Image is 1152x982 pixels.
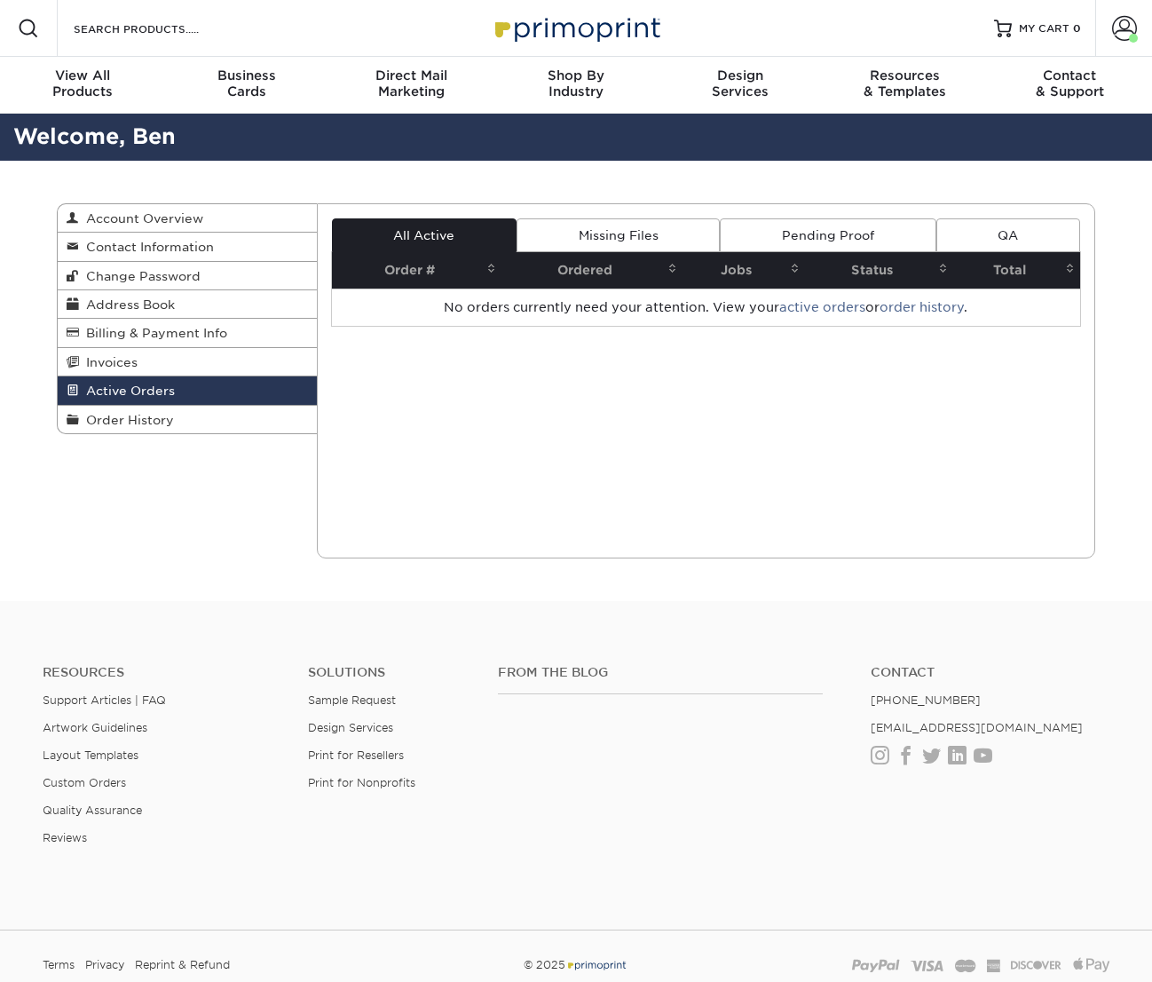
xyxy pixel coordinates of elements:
[308,665,471,680] h4: Solutions
[936,218,1080,252] a: QA
[953,252,1080,289] th: Total
[565,958,627,971] img: Primoprint
[871,721,1083,734] a: [EMAIL_ADDRESS][DOMAIN_NAME]
[72,18,245,39] input: SEARCH PRODUCTS.....
[58,290,317,319] a: Address Book
[164,67,328,99] div: Cards
[779,300,865,314] a: active orders
[880,300,964,314] a: order history
[517,218,720,252] a: Missing Files
[823,67,987,99] div: & Templates
[871,665,1109,680] a: Contact
[43,804,142,817] a: Quality Assurance
[659,67,823,99] div: Services
[823,57,987,114] a: Resources& Templates
[79,211,203,226] span: Account Overview
[332,289,1081,326] td: No orders currently need your attention. View your or .
[659,67,823,83] span: Design
[308,721,393,734] a: Design Services
[79,240,214,254] span: Contact Information
[308,748,404,762] a: Print for Resellers
[308,776,415,789] a: Print for Nonprofits
[58,204,317,233] a: Account Overview
[329,67,493,83] span: Direct Mail
[487,9,665,47] img: Primoprint
[79,269,201,283] span: Change Password
[683,252,805,289] th: Jobs
[164,67,328,83] span: Business
[58,319,317,347] a: Billing & Payment Info
[79,355,138,369] span: Invoices
[43,693,166,707] a: Support Articles | FAQ
[1073,22,1081,35] span: 0
[58,376,317,405] a: Active Orders
[498,665,822,680] h4: From the Blog
[58,262,317,290] a: Change Password
[135,952,230,978] a: Reprint & Refund
[43,748,138,762] a: Layout Templates
[988,67,1152,99] div: & Support
[493,57,658,114] a: Shop ByIndustry
[332,218,517,252] a: All Active
[501,252,683,289] th: Ordered
[329,57,493,114] a: Direct MailMarketing
[1019,21,1069,36] span: MY CART
[58,233,317,261] a: Contact Information
[493,67,658,83] span: Shop By
[43,721,147,734] a: Artwork Guidelines
[988,67,1152,83] span: Contact
[805,252,953,289] th: Status
[329,67,493,99] div: Marketing
[79,326,227,340] span: Billing & Payment Info
[85,952,124,978] a: Privacy
[332,252,501,289] th: Order #
[43,831,87,844] a: Reviews
[58,406,317,433] a: Order History
[79,297,175,312] span: Address Book
[720,218,935,252] a: Pending Proof
[164,57,328,114] a: BusinessCards
[493,67,658,99] div: Industry
[659,57,823,114] a: DesignServices
[43,776,126,789] a: Custom Orders
[308,693,396,707] a: Sample Request
[43,665,281,680] h4: Resources
[79,384,175,398] span: Active Orders
[394,952,759,978] div: © 2025
[871,693,981,707] a: [PHONE_NUMBER]
[58,348,317,376] a: Invoices
[43,952,75,978] a: Terms
[988,57,1152,114] a: Contact& Support
[823,67,987,83] span: Resources
[79,413,174,427] span: Order History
